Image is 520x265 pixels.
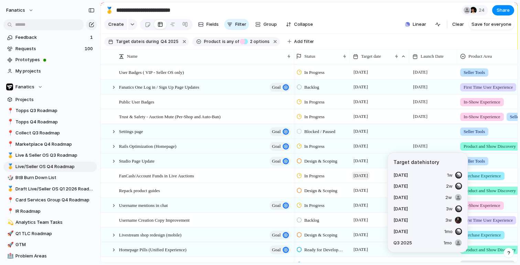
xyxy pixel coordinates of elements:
a: 🎲BtB Burn Down List [3,173,97,183]
span: goal [272,82,281,92]
span: [DATE] [352,231,370,239]
button: Fields [195,19,221,30]
button: 🎲 [6,174,13,181]
button: goal [270,83,291,92]
div: 📍 [7,107,12,115]
button: Linear [402,19,429,30]
button: 🚀 [6,241,13,248]
a: Projects [3,95,97,105]
span: In Progress [304,113,325,120]
span: Product [204,38,221,45]
a: 💫Analytics Team Tasks [3,217,97,228]
span: 2w [445,194,452,201]
button: 💫 [6,219,13,226]
span: [DATE] [352,142,370,150]
a: 🥇Draft Live/Seller OS Q1 2026 Roadmap [3,184,97,194]
div: 📍 [7,140,12,148]
span: Q1 TLC Roadmap [15,230,95,237]
span: Share [497,7,510,14]
button: 🥇 [104,5,115,16]
a: 📍Collect Q3 Roadmap [3,128,97,138]
button: 🚀 [6,230,13,237]
button: 🥇 [6,186,13,192]
button: Filter [224,19,249,30]
a: 📍Card Services Group Q4 Roadmap [3,195,97,205]
span: IR Roadmap [15,208,95,215]
button: 📍 [6,119,13,125]
span: Target date [361,53,381,60]
span: In-Show Experience [464,99,500,106]
span: Seller Tools [464,128,485,135]
span: First Time User Experience [464,84,513,91]
button: 📍 [6,141,13,148]
span: Design & Scoping [304,232,337,239]
span: goal [272,142,281,151]
span: Status [304,53,315,60]
div: 📍 [7,196,12,204]
span: Fields [206,21,219,28]
button: Clear [449,19,467,30]
span: Fanatics [15,84,34,90]
button: Share [492,5,514,15]
span: [DATE] [411,83,429,91]
span: Fanatics One Log in / Sign Up Page Updates [119,83,199,91]
button: 🥇 [6,163,13,170]
a: 🚀GTM [3,240,97,250]
span: Design & Scoping [304,158,337,165]
span: Seller Tools [464,69,485,76]
span: Add filter [294,38,314,45]
span: In Progress [304,99,325,106]
span: Trust & Safety - Auction Mute (Per-Shop and Auto-Ban) [119,112,220,120]
span: Card Services Group Q4 Roadmap [15,197,95,203]
span: Ready for Development [304,246,344,253]
span: Product Area [468,53,492,60]
span: Studio Page Update [119,157,154,165]
span: Homepage Pills (Unified Experience) [119,245,186,253]
span: Repack product guides [119,186,160,194]
span: In-Show Experience [464,202,500,209]
span: Marketplace Q4 Roadmap [15,141,95,148]
span: Target date history [393,158,462,166]
button: goal [270,157,291,166]
button: isany of [221,38,240,45]
span: Rails Optimization (Homepage) [119,142,176,150]
div: 🥇Live & Seller OS Q3 Roadmap [3,150,97,161]
div: 🚀 [7,230,12,238]
a: 📍IR Roadmap [3,206,97,217]
a: My projects [3,66,97,76]
span: 2 [248,39,253,44]
span: [DATE] [393,206,408,212]
button: 🥇 [6,152,13,159]
a: 🚀Q1 TLC Roadmap [3,229,97,239]
span: Public User Badges [119,98,154,106]
div: 🥇 [7,185,12,193]
span: Filter [235,21,246,28]
span: FanCash/Account Funds in Live Auctions [119,172,194,179]
span: 1mo [444,228,453,235]
div: 💫 [7,219,12,227]
span: goal [272,245,281,255]
span: [DATE] [352,127,370,135]
span: [DATE] [411,98,429,106]
span: during [145,38,159,45]
button: goal [270,201,291,210]
div: 🥇 [7,152,12,159]
span: Name [127,53,138,60]
div: 🥇 [106,5,113,15]
span: [DATE] [411,142,429,150]
span: [DATE] [411,68,429,76]
span: Product and Show Discovery [464,246,516,253]
span: In Progress [304,173,325,179]
span: Seller Tools [464,158,485,165]
button: 📍 [6,130,13,136]
span: Collect Q3 Roadmap [15,130,95,136]
div: 📍 [7,129,12,137]
span: 100 [85,45,94,52]
span: Q3 2025 [393,240,412,246]
a: 🥇Live/Seller OS Q4 Roadmap [3,162,97,172]
div: 🏥 [7,252,12,260]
